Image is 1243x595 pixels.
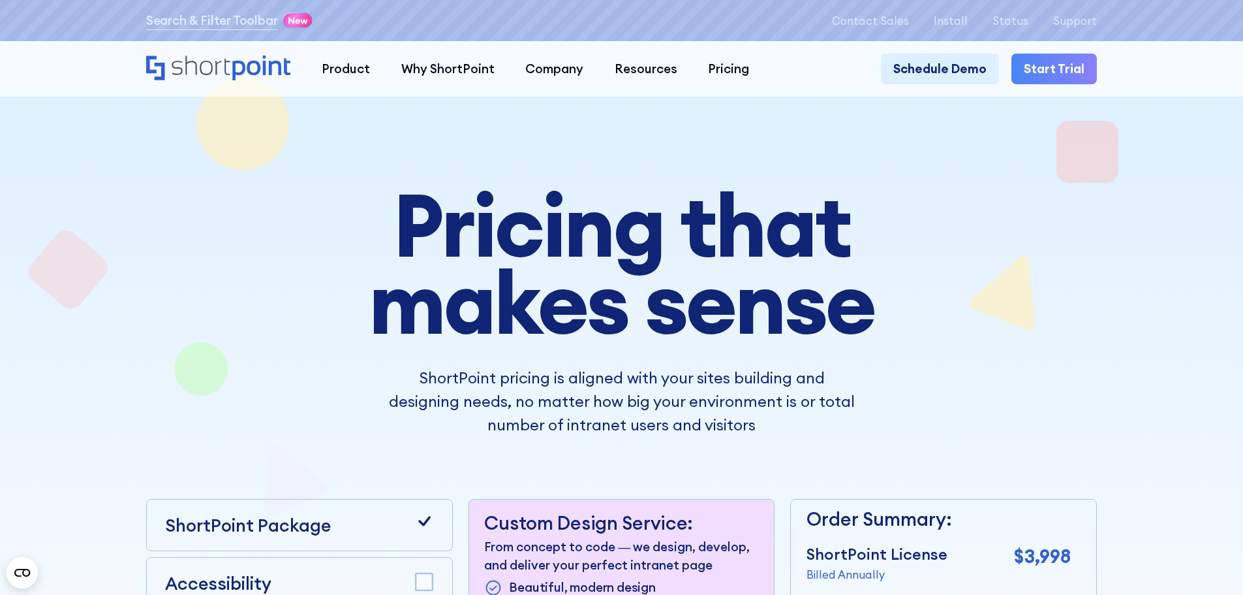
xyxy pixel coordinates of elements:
h1: Pricing that makes sense [272,187,972,342]
a: Search & Filter Toolbar [146,11,278,30]
p: $3,998 [1014,543,1071,571]
a: Contact Sales [832,14,909,27]
p: ShortPoint License [806,543,947,566]
a: Resources [599,54,693,85]
a: Support [1053,14,1097,27]
a: Why ShortPoint [386,54,510,85]
a: Start Trial [1011,54,1097,85]
p: ShortPoint pricing is aligned with your sites building and designing needs, no matter how big you... [388,366,854,436]
a: Home [146,56,290,82]
a: Install [934,14,968,27]
p: Custom Design Service: [484,512,758,534]
div: Company [525,59,583,78]
a: Company [510,54,599,85]
div: Product [322,59,370,78]
button: Open CMP widget [7,557,38,588]
a: Pricing [693,54,765,85]
iframe: Chat Widget [1178,532,1243,595]
p: From concept to code — we design, develop, and deliver your perfect intranet page [484,538,758,575]
p: Order Summary: [806,506,1071,534]
div: Resources [615,59,677,78]
div: Pricing [708,59,749,78]
a: Product [306,54,386,85]
p: Billed Annually [806,566,947,583]
a: Schedule Demo [881,54,999,85]
div: Why ShortPoint [401,59,495,78]
p: ShortPoint Package [165,512,331,538]
a: Status [992,14,1028,27]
